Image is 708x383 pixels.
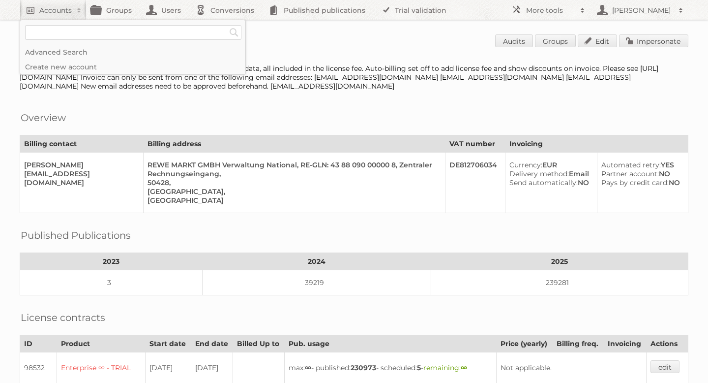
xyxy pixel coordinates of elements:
span: Automated retry: [601,160,661,169]
h2: Overview [21,110,66,125]
td: DE812706034 [445,153,505,213]
th: Price (yearly) [497,335,553,352]
div: REWE MARKT GMBH Verwaltung National, RE-GLN: 43 88 090 00000 8, Zentraler Rechnungseingang, [147,160,437,178]
h1: Account 84533: REWE Markt GmbH [20,34,688,49]
strong: 5 [417,363,421,372]
h2: More tools [526,5,575,15]
div: YES [601,160,680,169]
td: 39219 [202,270,431,295]
th: 2023 [20,253,203,270]
a: Audits [495,34,533,47]
strong: ∞ [305,363,311,372]
th: VAT number [445,135,505,153]
strong: 230973 [351,363,376,372]
span: Pays by credit card: [601,178,669,187]
th: End date [191,335,233,352]
th: Billing contact [20,135,144,153]
th: ID [20,335,57,352]
strong: ∞ [461,363,467,372]
span: remaining: [423,363,467,372]
th: Start date [146,335,191,352]
th: Actions [646,335,688,352]
div: [Contract 109395] - No traffic contract as customer has unlimited data, all included in the licen... [20,64,688,91]
span: Delivery method: [509,169,569,178]
div: Email [509,169,589,178]
h2: Accounts [39,5,72,15]
a: Impersonate [619,34,688,47]
th: Product [57,335,146,352]
a: edit [650,360,679,373]
td: 239281 [431,270,688,295]
span: Partner account: [601,169,659,178]
th: Billing freq. [553,335,604,352]
th: Billing address [143,135,445,153]
h2: Published Publications [21,228,131,243]
h2: [PERSON_NAME] [610,5,674,15]
a: Create new account [20,60,245,74]
th: Invoicing [604,335,646,352]
a: Edit [578,34,617,47]
th: 2024 [202,253,431,270]
div: NO [601,169,680,178]
th: 2025 [431,253,688,270]
div: [EMAIL_ADDRESS][DOMAIN_NAME] [24,169,135,187]
div: [PERSON_NAME] [24,160,135,169]
td: 3 [20,270,203,295]
div: [GEOGRAPHIC_DATA] [147,196,437,205]
th: Billed Up to [233,335,285,352]
div: [GEOGRAPHIC_DATA], [147,187,437,196]
input: Search [227,25,241,40]
th: Invoicing [505,135,688,153]
div: EUR [509,160,589,169]
a: Groups [535,34,576,47]
div: 50428, [147,178,437,187]
span: Currency: [509,160,542,169]
th: Pub. usage [285,335,497,352]
a: Advanced Search [20,45,245,60]
div: NO [509,178,589,187]
div: NO [601,178,680,187]
h2: License contracts [21,310,105,325]
span: Send automatically: [509,178,578,187]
